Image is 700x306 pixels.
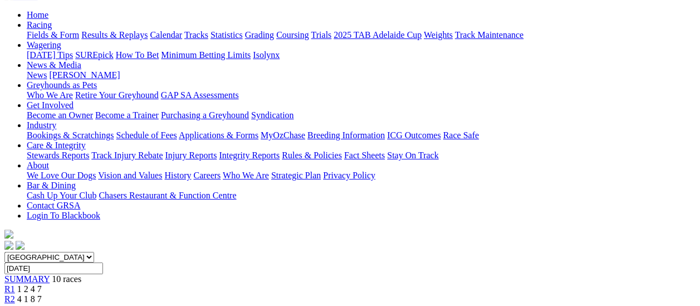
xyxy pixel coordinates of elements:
a: Grading [245,30,274,40]
div: Greyhounds as Pets [27,90,696,100]
a: Racing [27,20,52,30]
img: logo-grsa-white.png [4,230,13,239]
div: Bar & Dining [27,191,696,201]
a: Cash Up Your Club [27,191,96,200]
a: Fields & Form [27,30,79,40]
a: News & Media [27,60,81,70]
a: Contact GRSA [27,201,80,210]
a: Schedule of Fees [116,130,177,140]
a: Care & Integrity [27,140,86,150]
a: We Love Our Dogs [27,171,96,180]
a: Who We Are [223,171,269,180]
a: Stay On Track [387,150,438,160]
a: Coursing [276,30,309,40]
a: Race Safe [443,130,478,140]
span: 10 races [52,274,81,284]
div: Get Involved [27,110,696,120]
a: Track Maintenance [455,30,523,40]
a: 2025 TAB Adelaide Cup [334,30,422,40]
a: Privacy Policy [323,171,375,180]
a: Retire Your Greyhound [75,90,159,100]
a: Weights [424,30,453,40]
input: Select date [4,263,103,274]
div: News & Media [27,70,696,80]
span: 1 2 4 7 [17,284,42,294]
div: Racing [27,30,696,40]
a: Login To Blackbook [27,211,100,220]
a: [DATE] Tips [27,50,73,60]
a: Who We Are [27,90,73,100]
div: About [27,171,696,181]
a: Results & Replays [81,30,148,40]
a: Syndication [251,110,293,120]
a: Tracks [184,30,208,40]
a: Greyhounds as Pets [27,80,97,90]
a: Purchasing a Greyhound [161,110,249,120]
div: Wagering [27,50,696,60]
a: Applications & Forms [179,130,258,140]
a: Fact Sheets [344,150,385,160]
a: Stewards Reports [27,150,89,160]
a: Bar & Dining [27,181,76,190]
a: Calendar [150,30,182,40]
a: History [164,171,191,180]
a: News [27,70,47,80]
a: Industry [27,120,56,130]
a: Trials [311,30,331,40]
div: Industry [27,130,696,140]
a: Become an Owner [27,110,93,120]
div: Care & Integrity [27,150,696,161]
a: R1 [4,284,15,294]
img: facebook.svg [4,241,13,250]
a: MyOzChase [261,130,305,140]
a: Statistics [211,30,243,40]
a: Injury Reports [165,150,217,160]
a: Vision and Values [98,171,162,180]
a: SUMMARY [4,274,50,284]
a: Integrity Reports [219,150,280,160]
a: Get Involved [27,100,74,110]
a: Bookings & Scratchings [27,130,114,140]
a: Become a Trainer [95,110,159,120]
a: SUREpick [75,50,113,60]
a: Home [27,10,48,20]
a: Strategic Plan [271,171,321,180]
a: R2 [4,294,15,304]
img: twitter.svg [16,241,25,250]
a: Chasers Restaurant & Function Centre [99,191,236,200]
a: Wagering [27,40,61,50]
a: [PERSON_NAME] [49,70,120,80]
a: GAP SA Assessments [161,90,239,100]
a: Careers [193,171,221,180]
a: Track Injury Rebate [91,150,163,160]
a: Breeding Information [307,130,385,140]
a: How To Bet [116,50,159,60]
span: 4 1 8 7 [17,294,42,304]
a: About [27,161,49,170]
a: ICG Outcomes [387,130,440,140]
a: Rules & Policies [282,150,342,160]
a: Isolynx [253,50,280,60]
a: Minimum Betting Limits [161,50,251,60]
